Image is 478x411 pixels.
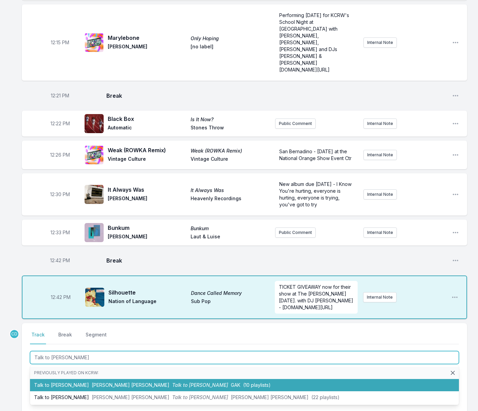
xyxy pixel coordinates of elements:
[363,227,397,238] button: Internal Note
[191,233,269,241] span: Laut & Luise
[92,382,169,388] span: [PERSON_NAME] [PERSON_NAME]
[191,43,269,51] span: [no label]
[108,115,186,123] span: Black Box
[30,331,46,344] button: Track
[363,189,397,200] button: Internal Note
[108,195,186,203] span: [PERSON_NAME]
[243,382,271,388] span: (10 playlists)
[191,147,269,154] span: Weak (ROWKA Remix)
[452,191,459,198] button: Open playlist item options
[30,379,459,391] li: Talk to [PERSON_NAME]
[451,294,458,301] button: Open playlist item options
[191,35,269,42] span: Only Hoping
[311,394,340,400] span: (22 playlists)
[452,229,459,236] button: Open playlist item options
[191,290,269,297] span: Dance Called Memory
[279,148,352,161] span: San Bernadino - [DATE] at the National Orange Show Event Ctr
[452,39,459,46] button: Open playlist item options
[50,191,70,198] span: Timestamp
[279,181,353,207] span: New album due [DATE] - I Know You're hurting, everyone is hurting, everyone is trying, you've got...
[50,152,70,158] span: Timestamp
[30,351,459,364] input: Track Title
[191,124,269,132] span: Stones Throw
[191,195,269,203] span: Heavenly Recordings
[108,224,186,232] span: Bunkum
[191,298,269,306] span: Sub Pop
[452,92,459,99] button: Open playlist item options
[85,288,104,307] img: Dance Called Memory
[85,145,104,164] img: Weak (ROWKA Remix)
[106,256,447,265] span: Break
[51,294,71,301] span: Timestamp
[30,391,459,404] li: Talk to [PERSON_NAME]
[275,227,316,238] button: Public Comment
[452,257,459,264] button: Open playlist item options
[85,33,104,52] img: Only Hoping
[231,394,309,400] span: [PERSON_NAME] [PERSON_NAME]
[452,152,459,158] button: Open playlist item options
[85,114,104,133] img: Is It Now?
[363,292,397,302] button: Internal Note
[363,118,397,129] button: Internal Note
[106,92,447,100] span: Break
[10,329,19,339] p: Chris Douridas
[108,298,187,306] span: Nation of Language
[51,39,69,46] span: Timestamp
[191,187,269,194] span: It Always Was
[108,43,186,51] span: [PERSON_NAME]
[85,185,104,204] img: It Always Was
[50,120,70,127] span: Timestamp
[108,233,186,241] span: [PERSON_NAME]
[172,394,228,400] span: Talk to [PERSON_NAME]
[85,223,104,242] img: Bunkum
[51,92,69,99] span: Timestamp
[231,382,240,388] span: GAK
[275,118,316,129] button: Public Comment
[30,367,459,379] li: Previously played on KCRW:
[92,394,169,400] span: [PERSON_NAME] [PERSON_NAME]
[50,257,70,264] span: Timestamp
[363,37,397,48] button: Internal Note
[279,12,350,73] span: Performing [DATE] for KCRW's School Night at [GEOGRAPHIC_DATA] with [PERSON_NAME], [PERSON_NAME],...
[363,150,397,160] button: Internal Note
[108,146,186,154] span: Weak (ROWKA Remix)
[108,34,186,42] span: Marylebone
[108,156,186,164] span: Vintage Culture
[191,156,269,164] span: Vintage Culture
[172,382,228,388] span: Talk to [PERSON_NAME]
[452,120,459,127] button: Open playlist item options
[108,288,187,297] span: Silhouette
[279,284,355,310] span: TICKET GIVEAWAY now for their show at The [PERSON_NAME] [DATE]. with DJ [PERSON_NAME] - [DOMAIN_N...
[108,124,186,132] span: Automatic
[108,186,186,194] span: It Always Was
[57,331,73,344] button: Break
[84,331,108,344] button: Segment
[50,229,70,236] span: Timestamp
[191,225,269,232] span: Bunkum
[191,116,269,123] span: Is It Now?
